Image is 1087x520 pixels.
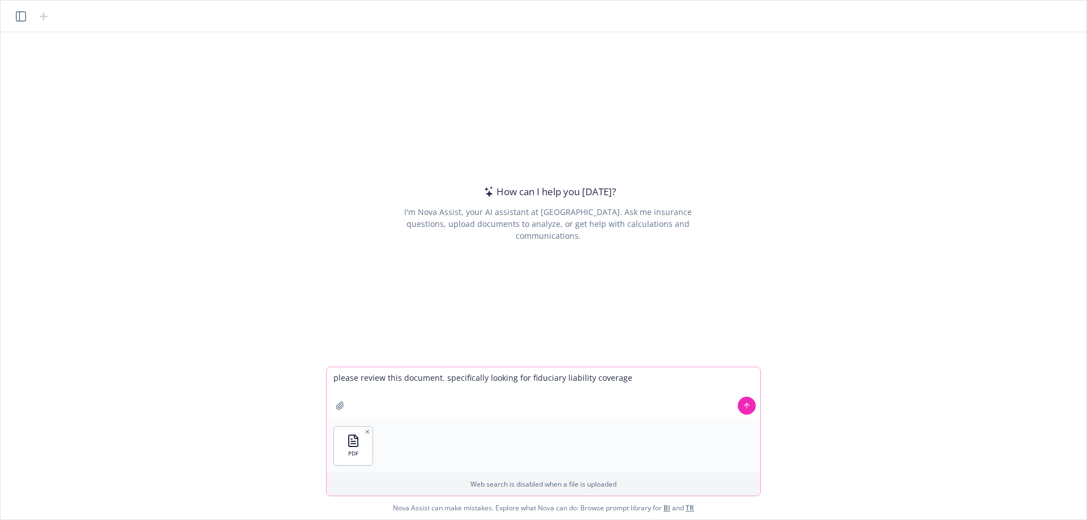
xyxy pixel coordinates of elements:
[664,503,670,513] a: BI
[333,479,754,489] p: Web search is disabled when a file is uploaded
[327,367,760,419] textarea: please review this document. specifically looking for fiduciary liability coverage
[481,184,616,199] div: How can I help you [DATE]?
[388,206,707,242] div: I'm Nova Assist, your AI assistant at [GEOGRAPHIC_DATA]. Ask me insurance questions, upload docum...
[393,496,694,519] span: Nova Assist can make mistakes. Explore what Nova can do: Browse prompt library for and
[334,427,373,465] button: PDF
[348,450,358,457] span: PDF
[686,503,694,513] a: TR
